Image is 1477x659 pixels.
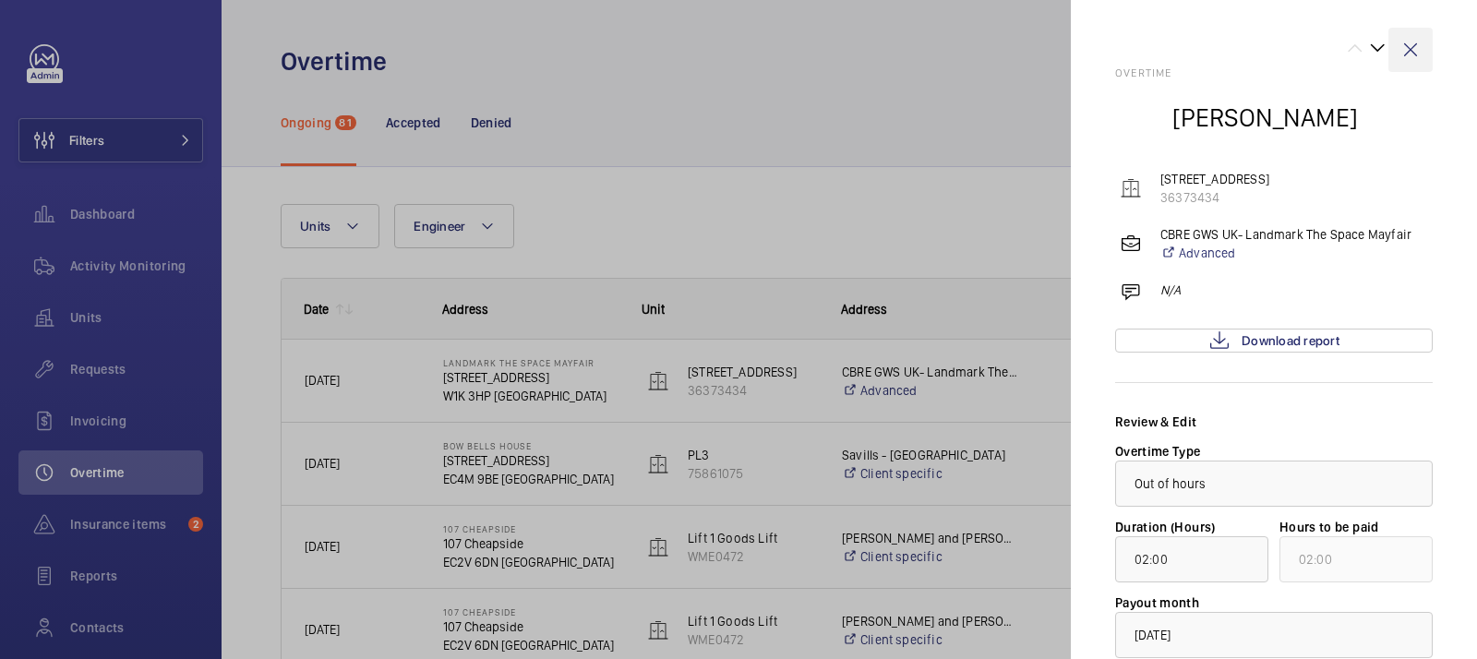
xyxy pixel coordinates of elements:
[1115,595,1199,610] label: Payout month
[1160,170,1269,188] p: [STREET_ADDRESS]
[1115,66,1433,79] h2: Overtime
[1160,244,1411,262] a: Advanced
[1115,444,1201,459] label: Overtime Type
[1115,413,1433,431] div: Review & Edit
[1242,333,1339,348] span: Download report
[1115,520,1216,534] label: Duration (Hours)
[1279,536,1433,582] input: undefined
[1160,225,1411,244] p: CBRE GWS UK- Landmark The Space Mayfair
[1135,628,1171,642] span: [DATE]
[1160,188,1269,207] p: 36373434
[1172,101,1358,135] h2: [PERSON_NAME]
[1120,177,1142,199] img: elevator.svg
[1135,476,1207,491] span: Out of hours
[1160,281,1182,299] p: N/A
[1115,536,1268,582] input: function l(){if(O(o),o.value===Rt)throw new qe(-950,!1);return o.value}
[1279,520,1379,534] label: Hours to be paid
[1115,329,1433,353] a: Download report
